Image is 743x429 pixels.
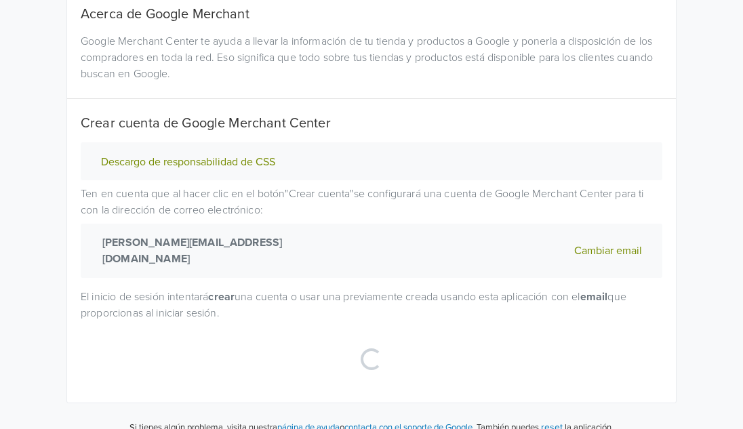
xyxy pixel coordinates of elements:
[97,155,279,169] button: Descargo de responsabilidad de CSS
[81,115,662,131] h5: Crear cuenta de Google Merchant Center
[570,234,646,267] button: Cambiar email
[81,289,662,321] p: El inicio de sesión intentará una cuenta o usar una previamente creada usando esta aplicación con...
[71,33,672,82] div: Google Merchant Center te ayuda a llevar la información de tu tienda y productos a Google y poner...
[81,186,662,278] p: Ten en cuenta que al hacer clic en el botón " Crear cuenta " se configurará una cuenta de Google ...
[81,6,662,22] h5: Acerca de Google Merchant
[208,290,235,304] strong: crear
[580,290,608,304] strong: email
[97,234,355,267] strong: [PERSON_NAME][EMAIL_ADDRESS][DOMAIN_NAME]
